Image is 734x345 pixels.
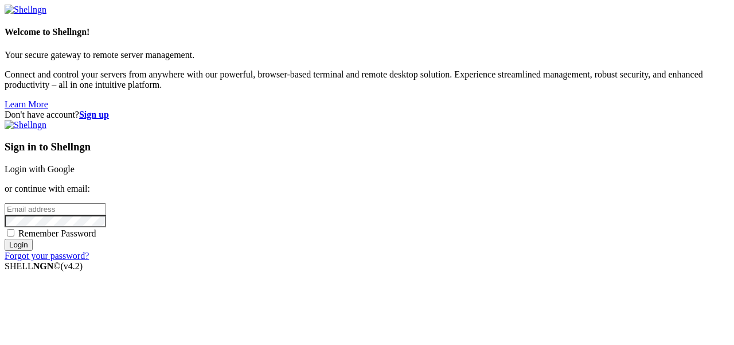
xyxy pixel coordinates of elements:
h4: Welcome to Shellngn! [5,27,729,37]
input: Remember Password [7,229,14,237]
div: Don't have account? [5,110,729,120]
img: Shellngn [5,120,46,130]
a: Forgot your password? [5,251,89,261]
p: or continue with email: [5,184,729,194]
a: Sign up [79,110,109,119]
a: Learn More [5,99,48,109]
input: Login [5,239,33,251]
span: 4.2.0 [61,261,83,271]
a: Login with Google [5,164,75,174]
span: SHELL © [5,261,83,271]
b: NGN [33,261,54,271]
img: Shellngn [5,5,46,15]
span: Remember Password [18,228,96,238]
h3: Sign in to Shellngn [5,141,729,153]
p: Your secure gateway to remote server management. [5,50,729,60]
p: Connect and control your servers from anywhere with our powerful, browser-based terminal and remo... [5,69,729,90]
input: Email address [5,203,106,215]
